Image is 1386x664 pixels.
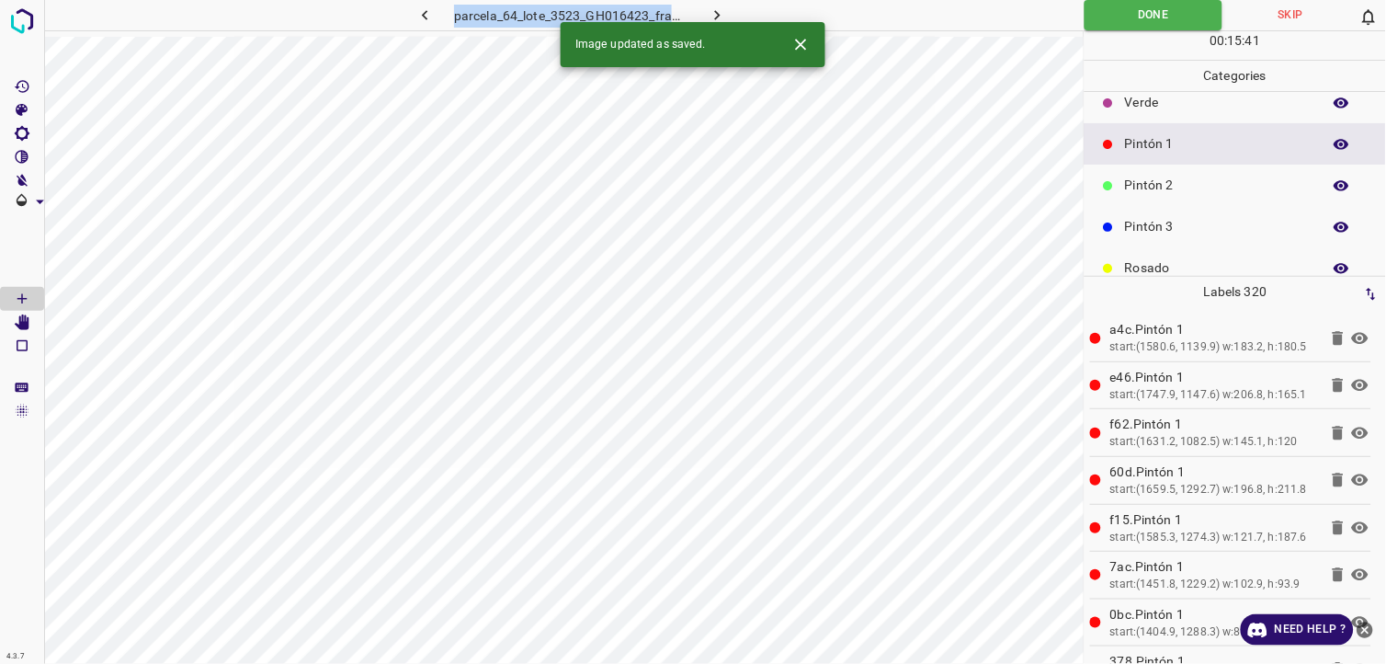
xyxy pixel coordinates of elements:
[2,649,29,664] div: 4.3.7
[1125,217,1312,236] p: Pintón 3
[1110,463,1318,482] p: 60d.Pintón 1
[1210,31,1224,51] p: 00
[1110,624,1318,641] div: start:(1404.9, 1288.3) w:88.6, h:102.3
[1110,577,1318,593] div: start:(1451.8, 1229.2) w:102.9, h:93.9
[1125,258,1312,278] p: Rosado
[1085,61,1386,91] p: Categories
[1210,31,1260,60] div: : :
[1354,614,1377,646] button: close-help
[1110,434,1318,451] div: start:(1631.2, 1082.5) w:145.1, h:120
[1125,93,1312,112] p: Verde
[1110,530,1318,546] div: start:(1585.3, 1274.3) w:121.7, h:187.6
[1085,247,1386,289] div: Rosado
[1110,605,1318,624] p: 0bc.Pintón 1
[1110,339,1318,356] div: start:(1580.6, 1139.9) w:183.2, h:180.5
[1110,387,1318,404] div: start:(1747.9, 1147.6) w:206.8, h:165.1
[1090,277,1380,307] p: Labels 320
[1110,557,1318,577] p: 7ac.Pintón 1
[1085,165,1386,206] div: Pintón 2
[1110,415,1318,434] p: f62.Pintón 1
[454,5,688,30] h6: parcela_64_lote_3523_GH016423_frame_00109_105438.jpg
[1241,614,1354,646] a: Need Help ?
[1085,82,1386,123] div: Verde
[784,28,818,62] button: Close
[1110,368,1318,387] p: e46.Pintón 1
[6,5,39,38] img: logo
[1085,206,1386,247] div: Pintón 3
[1125,134,1312,154] p: Pintón 1
[1085,123,1386,165] div: Pintón 1
[1110,320,1318,339] p: a4c.Pintón 1
[1228,31,1243,51] p: 15
[1110,510,1318,530] p: f15.Pintón 1
[575,37,706,53] span: Image updated as saved.
[1245,31,1260,51] p: 41
[1110,482,1318,498] div: start:(1659.5, 1292.7) w:196.8, h:211.8
[1125,176,1312,195] p: Pintón 2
